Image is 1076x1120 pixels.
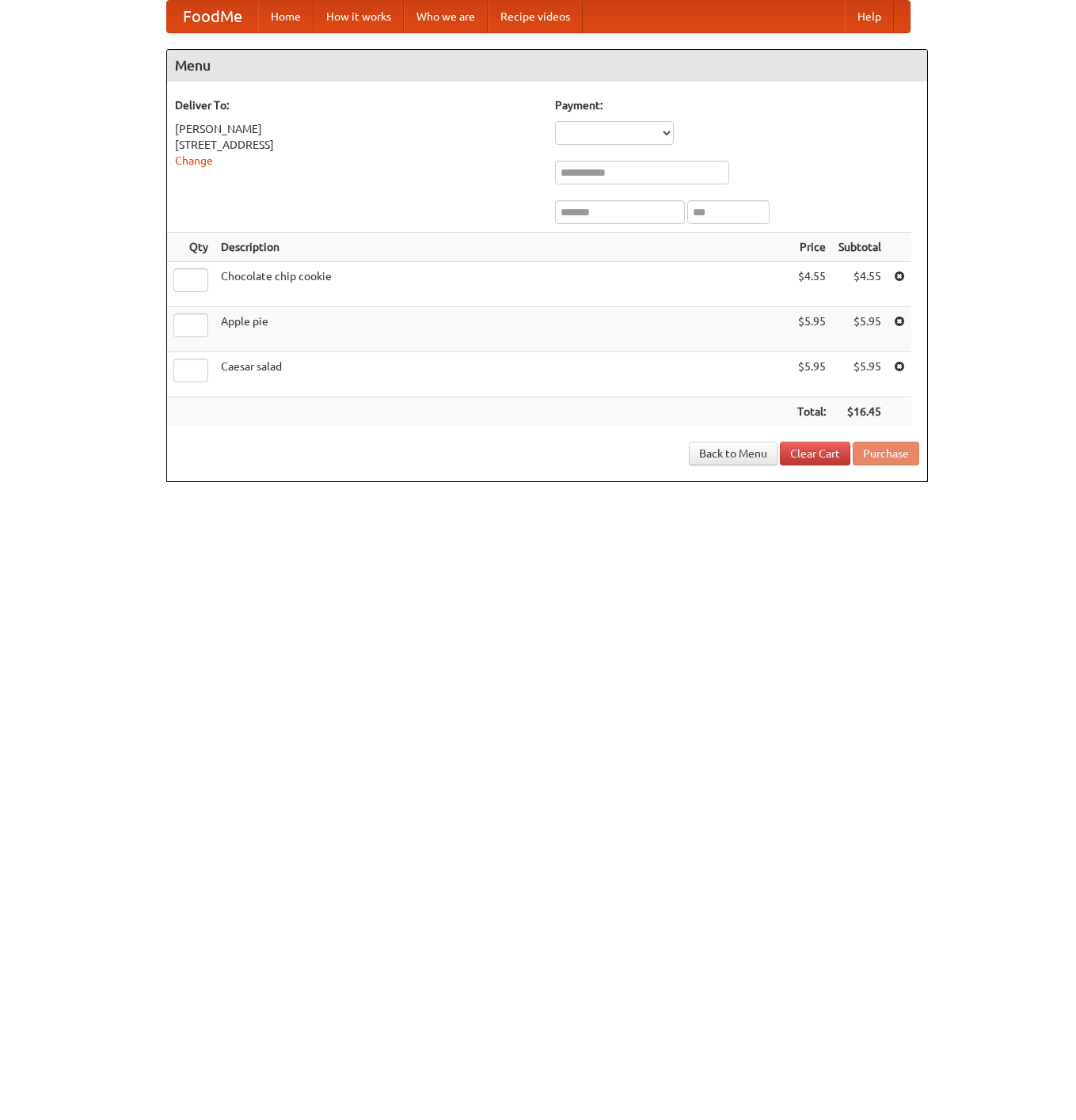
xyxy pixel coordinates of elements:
[791,397,832,427] th: Total:
[791,233,832,262] th: Price
[175,137,539,153] div: [STREET_ADDRESS]
[175,154,213,167] a: Change
[555,97,919,113] h5: Payment:
[404,1,488,32] a: Who we are
[175,97,539,113] h5: Deliver To:
[314,1,404,32] a: How it works
[832,233,888,262] th: Subtotal
[167,50,927,82] h4: Menu
[780,442,850,465] a: Clear Cart
[791,262,832,307] td: $4.55
[845,1,894,32] a: Help
[258,1,314,32] a: Home
[689,442,778,465] a: Back to Menu
[175,121,539,137] div: [PERSON_NAME]
[832,352,888,397] td: $5.95
[215,352,791,397] td: Caesar salad
[832,262,888,307] td: $4.55
[215,262,791,307] td: Chocolate chip cookie
[167,1,258,32] a: FoodMe
[791,352,832,397] td: $5.95
[791,307,832,352] td: $5.95
[832,307,888,352] td: $5.95
[832,397,888,427] th: $16.45
[488,1,583,32] a: Recipe videos
[215,233,791,262] th: Description
[853,442,919,465] button: Purchase
[215,307,791,352] td: Apple pie
[167,233,215,262] th: Qty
